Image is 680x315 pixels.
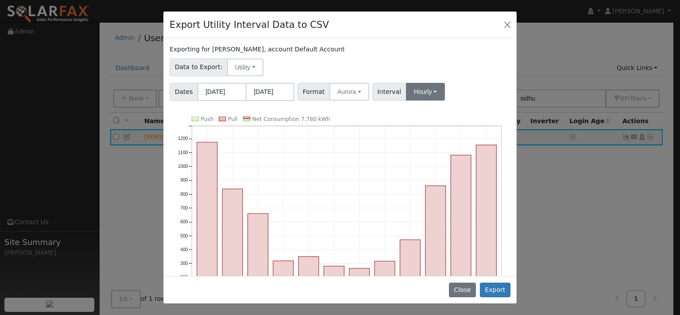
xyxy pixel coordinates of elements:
[178,136,188,141] text: 1200
[425,186,446,305] rect: onclick=""
[201,116,214,122] text: Push
[181,261,188,266] text: 300
[400,240,420,305] rect: onclick=""
[501,18,514,31] button: Close
[181,191,188,196] text: 800
[170,83,198,101] span: Dates
[178,150,188,155] text: 1100
[349,268,370,305] rect: onclick=""
[227,58,263,76] button: Utility
[228,116,238,122] text: Pull
[372,83,406,101] span: Interval
[178,164,188,169] text: 1000
[181,206,188,210] text: 700
[252,116,330,122] text: Net Consumption 7,780 kWh
[273,261,294,305] rect: onclick=""
[449,283,476,298] button: Close
[451,155,471,305] rect: onclick=""
[480,283,510,298] button: Export
[476,145,496,305] rect: onclick=""
[248,214,268,305] rect: onclick=""
[298,257,319,305] rect: onclick=""
[181,275,188,280] text: 200
[329,83,369,101] button: Aurora
[197,142,217,305] rect: onclick=""
[181,219,188,224] text: 600
[181,247,188,252] text: 400
[324,266,344,305] rect: onclick=""
[406,83,445,101] button: Hourly
[170,58,228,76] span: Data to Export:
[170,18,329,32] h4: Export Utility Interval Data to CSV
[375,261,395,305] rect: onclick=""
[297,83,330,101] span: Format
[181,178,188,183] text: 900
[170,45,344,54] label: Exporting for [PERSON_NAME], account Default Account
[222,189,243,305] rect: onclick=""
[181,233,188,238] text: 500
